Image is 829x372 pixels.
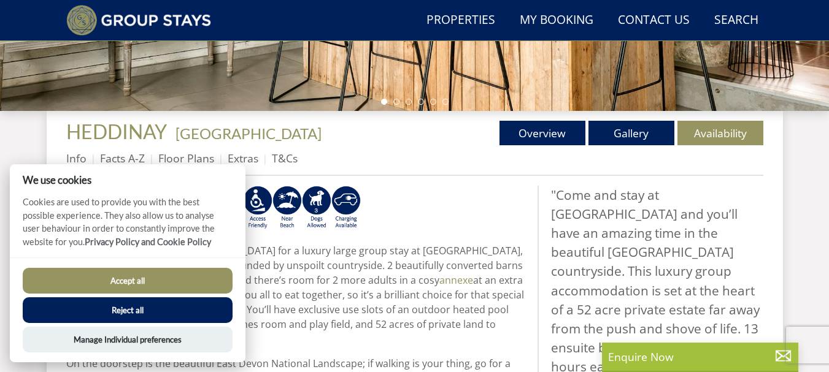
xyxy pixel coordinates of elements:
a: Info [66,151,87,165]
button: Reject all [23,297,233,323]
a: T&Cs [272,151,298,165]
a: Gallery [588,121,674,145]
img: AD_4nXe3VD57-M2p5iq4fHgs6WJFzKj8B0b3RcPFe5LKK9rgeZlFmFoaMJPsJOOJzc7Q6RMFEqsjIZ5qfEJu1txG3QLmI_2ZW... [243,186,272,230]
p: Get yourselves down to [GEOGRAPHIC_DATA] for a luxury large group stay at [GEOGRAPHIC_DATA], tuck... [66,243,528,346]
button: Manage Individual preferences [23,327,233,352]
img: Group Stays [66,5,212,36]
a: Availability [677,121,763,145]
a: Extras [228,151,258,165]
a: Properties [422,7,500,34]
a: annexe [439,273,473,287]
a: HEDDINAY [66,120,171,143]
button: Accept all [23,268,233,294]
span: HEDDINAY [66,120,167,143]
p: Cookies are used to provide you with the best possible experience. They also allow us to analyse ... [10,195,245,257]
img: AD_4nXd-jT5hHNksAPWhJAIRxcx8XLXGdLx_6Uzm9NHovndzqQrDZpGlbnGCADDtZpqPUzV0ZgC6WJCnnG57WItrTqLb6w-_3... [302,186,331,230]
a: Search [709,7,763,34]
a: Floor Plans [158,151,214,165]
a: [GEOGRAPHIC_DATA] [175,124,322,142]
img: AD_4nXcnT2OPG21WxYUhsl9q61n1KejP7Pk9ESVM9x9VetD-X_UXXoxAKaMRZGYNcSGiAsmGyKm0QlThER1osyFXNLmuYOVBV... [331,186,361,230]
h2: We use cookies [10,174,245,186]
span: - [171,124,322,142]
a: Privacy Policy and Cookie Policy [85,237,211,247]
img: AD_4nXe7lJTbYb9d3pOukuYsm3GQOjQ0HANv8W51pVFfFFAC8dZrqJkVAnU455fekK_DxJuzpgZXdFqYqXRzTpVfWE95bX3Bz... [272,186,302,230]
a: My Booking [515,7,598,34]
a: Contact Us [613,7,695,34]
a: Overview [499,121,585,145]
a: Facts A-Z [100,151,145,165]
p: Enquire Now [608,349,792,365]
